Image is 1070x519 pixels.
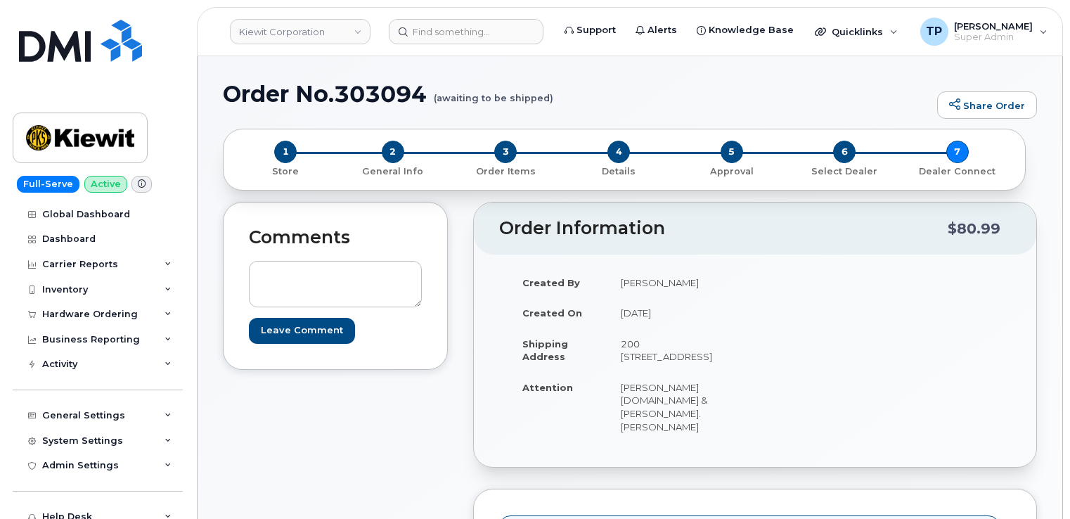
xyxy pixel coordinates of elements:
[608,328,745,372] td: 200 [STREET_ADDRESS]
[249,318,355,344] input: Leave Comment
[494,141,517,163] span: 3
[721,141,743,163] span: 5
[337,163,450,178] a: 2 General Info
[274,141,297,163] span: 1
[522,338,568,363] strong: Shipping Address
[608,267,745,298] td: [PERSON_NAME]
[434,82,553,103] small: (awaiting to be shipped)
[681,165,782,178] p: Approval
[240,165,331,178] p: Store
[235,163,337,178] a: 1 Store
[249,228,422,248] h2: Comments
[499,219,948,238] h2: Order Information
[568,165,670,178] p: Details
[608,297,745,328] td: [DATE]
[607,141,630,163] span: 4
[455,165,557,178] p: Order Items
[449,163,562,178] a: 3 Order Items
[675,163,788,178] a: 5 Approval
[937,91,1037,120] a: Share Order
[833,141,856,163] span: 6
[522,307,582,319] strong: Created On
[948,215,1000,242] div: $80.99
[382,141,404,163] span: 2
[562,163,676,178] a: 4 Details
[342,165,444,178] p: General Info
[522,277,580,288] strong: Created By
[522,382,573,393] strong: Attention
[223,82,930,106] h1: Order No.303094
[608,372,745,442] td: [PERSON_NAME][DOMAIN_NAME] & [PERSON_NAME].[PERSON_NAME]
[788,163,901,178] a: 6 Select Dealer
[794,165,896,178] p: Select Dealer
